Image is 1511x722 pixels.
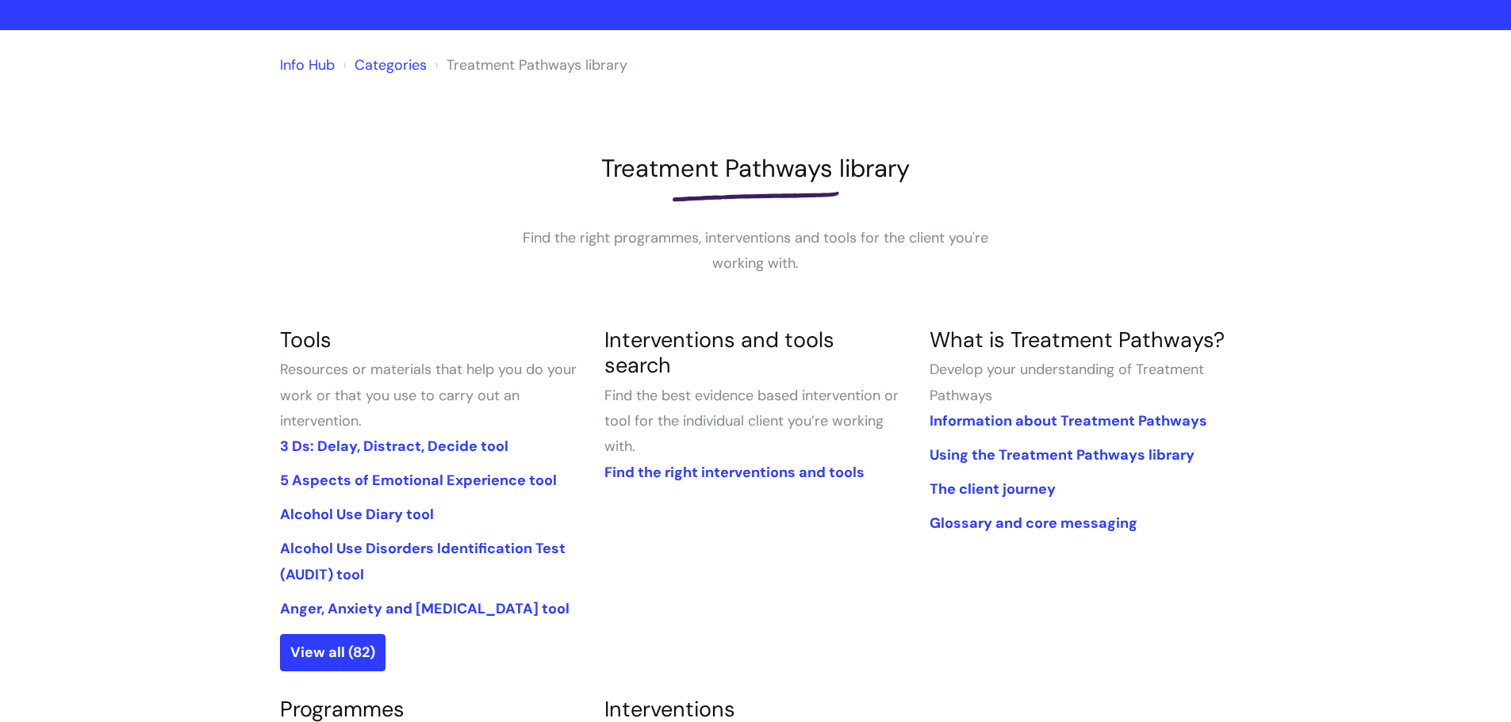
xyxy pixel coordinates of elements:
li: Treatment Pathways library [431,52,627,78]
a: Using the Treatment Pathways library [930,445,1195,464]
a: Alcohol Use Diary tool [280,505,434,524]
span: Develop your understanding of Treatment Pathways [930,360,1204,404]
span: Find the best evidence based intervention or tool for the individual client you’re working with. [604,386,899,457]
a: 5 Aspects of Emotional Experience tool [280,471,557,490]
li: Solution home [339,52,427,78]
a: Anger, Anxiety and [MEDICAL_DATA] tool [280,599,570,618]
p: Find the right programmes, interventions and tools for the client you're working with. [518,225,994,277]
a: What is Treatment Pathways? [930,326,1225,353]
a: Find the right interventions and tools [604,463,865,482]
a: 3 Ds: Delay, Distract, Decide tool [280,437,508,456]
a: Information about Treatment Pathways [930,411,1207,430]
a: Glossary and core messaging [930,514,1137,533]
a: Interventions and tools search [604,326,834,379]
a: Tools [280,326,332,353]
a: View all (82) [280,634,385,670]
a: Info Hub [280,55,335,74]
a: Alcohol Use Disorders Identification Test (AUDIT) tool [280,539,566,583]
a: The client journey [930,479,1056,499]
h1: Treatment Pathways library [280,154,1232,183]
span: Resources or materials that help you do your work or that you use to carry out an intervention. [280,360,577,430]
a: Categories [355,55,427,74]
